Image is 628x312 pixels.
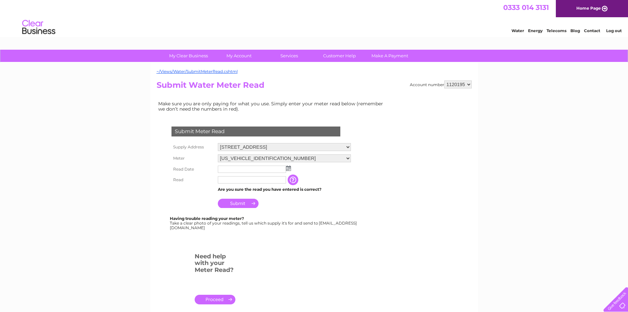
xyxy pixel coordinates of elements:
[262,50,316,62] a: Services
[170,216,244,221] b: Having trouble reading your meter?
[288,175,300,185] input: Information
[286,166,291,171] img: ...
[22,17,56,37] img: logo.png
[312,50,367,62] a: Customer Help
[157,69,238,74] a: ~/Views/Water/SubmitMeterRead.cshtml
[170,141,216,153] th: Supply Address
[170,164,216,175] th: Read Date
[195,252,235,277] h3: Need help with your Meter Read?
[157,80,472,93] h2: Submit Water Meter Read
[158,4,471,32] div: Clear Business is a trading name of Verastar Limited (registered in [GEOGRAPHIC_DATA] No. 3667643...
[528,28,543,33] a: Energy
[503,3,549,12] a: 0333 014 3131
[161,50,216,62] a: My Clear Business
[170,153,216,164] th: Meter
[170,175,216,185] th: Read
[547,28,566,33] a: Telecoms
[570,28,580,33] a: Blog
[410,80,472,88] div: Account number
[511,28,524,33] a: Water
[216,185,353,194] td: Are you sure the read you have entered is correct?
[212,50,266,62] a: My Account
[362,50,417,62] a: Make A Payment
[171,127,340,136] div: Submit Meter Read
[218,199,259,208] input: Submit
[606,28,622,33] a: Log out
[195,295,235,304] a: .
[170,216,358,230] div: Take a clear photo of your readings, tell us which supply it's for and send to [EMAIL_ADDRESS][DO...
[584,28,600,33] a: Contact
[157,99,388,113] td: Make sure you are only paying for what you use. Simply enter your meter read below (remember we d...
